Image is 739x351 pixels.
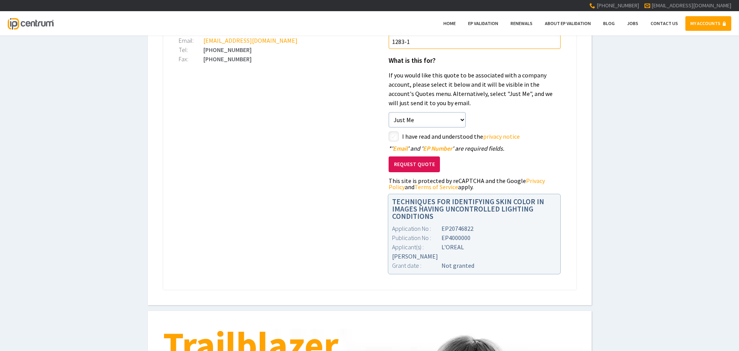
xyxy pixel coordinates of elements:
input: Your Reference [389,34,561,49]
span: Contact Us [651,20,678,26]
a: [EMAIL_ADDRESS][DOMAIN_NAME] [651,2,731,9]
a: Blog [598,16,620,31]
span: Email [393,144,408,152]
span: About EP Validation [545,20,591,26]
div: Publication No : [392,233,441,242]
h1: TECHNIQUES FOR IDENTIFYING SKIN COLOR IN IMAGES HAVING UNCONTROLLED LIGHTING CONDITIONS [392,198,556,220]
div: Fax: [179,56,203,62]
span: Renewals [511,20,533,26]
span: Jobs [627,20,638,26]
a: [EMAIL_ADDRESS][DOMAIN_NAME] [203,37,298,44]
a: Privacy Policy [389,177,545,191]
span: [PHONE_NUMBER] [597,2,639,9]
h1: What is this for? [389,57,561,64]
div: ' ' and ' ' are required fields. [389,145,561,151]
div: Grant date : [392,261,441,270]
div: Application No : [392,224,441,233]
div: L'OREAL [PERSON_NAME] [392,242,556,261]
a: About EP Validation [540,16,596,31]
button: Request Quote [389,156,440,172]
a: EP Validation [463,16,503,31]
p: If you would like this quote to be associated with a company account, please select it below and ... [389,71,561,107]
a: Terms of Service [414,183,458,191]
a: privacy notice [483,133,520,140]
div: Not granted [392,261,556,270]
div: Applicant(s) : [392,242,441,252]
div: Tel: [179,47,203,53]
span: EP Number [423,144,452,152]
label: styled-checkbox [389,131,399,141]
a: MY ACCOUNTS [685,16,731,31]
div: EP20746822 [392,224,556,233]
a: Contact Us [646,16,683,31]
div: EP4000000 [392,233,556,242]
div: This site is protected by reCAPTCHA and the Google and apply. [389,178,561,190]
span: Home [443,20,456,26]
a: IP Centrum [8,11,53,35]
label: I have read and understood the [402,131,561,141]
a: Renewals [506,16,538,31]
div: [PHONE_NUMBER] [179,56,351,62]
div: Email: [179,37,203,44]
a: Jobs [622,16,643,31]
a: Home [438,16,461,31]
div: [PHONE_NUMBER] [179,47,351,53]
span: EP Validation [468,20,498,26]
span: Blog [603,20,615,26]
